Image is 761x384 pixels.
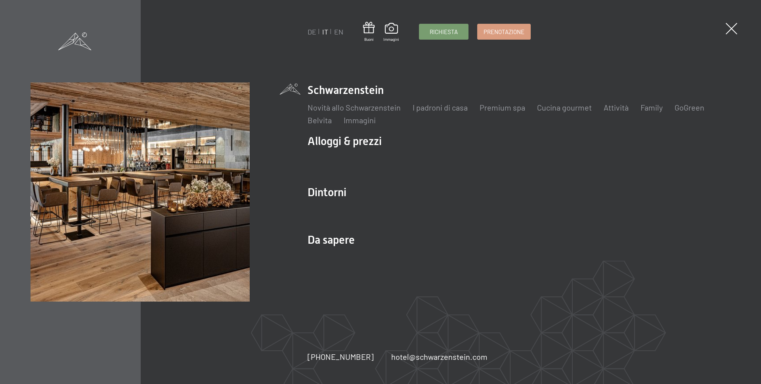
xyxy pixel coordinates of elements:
[484,28,524,36] span: Prenotazione
[308,351,374,362] a: [PHONE_NUMBER]
[383,23,399,42] a: Immagini
[675,103,704,112] a: GoGreen
[344,115,376,125] a: Immagini
[604,103,629,112] a: Attività
[430,28,458,36] span: Richiesta
[419,24,468,39] a: Richiesta
[334,27,343,36] a: EN
[478,24,530,39] a: Prenotazione
[391,351,488,362] a: hotel@schwarzenstein.com
[413,103,468,112] a: I padroni di casa
[308,103,401,112] a: Novità allo Schwarzenstein
[308,115,332,125] a: Belvita
[363,22,375,42] a: Buoni
[322,27,328,36] a: IT
[537,103,592,112] a: Cucina gourmet
[383,36,399,42] span: Immagini
[480,103,525,112] a: Premium spa
[641,103,663,112] a: Family
[363,36,375,42] span: Buoni
[308,352,374,361] span: [PHONE_NUMBER]
[308,27,316,36] a: DE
